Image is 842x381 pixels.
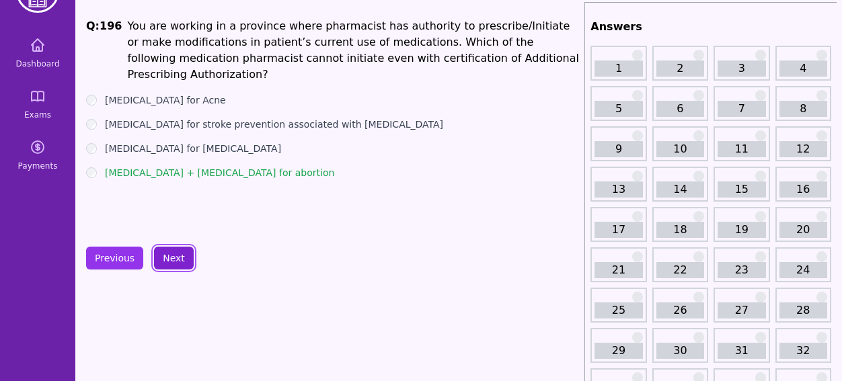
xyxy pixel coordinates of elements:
[127,18,579,83] li: You are working in a province where pharmacist has authority to prescribe/Initiate or make modifi...
[595,141,642,157] a: 9
[718,262,765,278] a: 23
[779,302,827,319] a: 28
[86,247,143,269] button: Previous
[105,166,334,179] label: [MEDICAL_DATA] + [MEDICAL_DATA] for abortion
[595,222,642,238] a: 17
[18,161,58,171] span: Payments
[779,343,827,359] a: 32
[779,222,827,238] a: 20
[779,101,827,117] a: 8
[656,181,704,198] a: 14
[154,247,194,269] button: Next
[779,141,827,157] a: 12
[656,101,704,117] a: 6
[779,262,827,278] a: 24
[779,60,827,77] a: 4
[590,19,831,35] h2: Answers
[718,343,765,359] a: 31
[718,60,765,77] a: 3
[656,343,704,359] a: 30
[105,142,281,155] label: [MEDICAL_DATA] for [MEDICAL_DATA]
[718,181,765,198] a: 15
[105,118,443,131] label: [MEDICAL_DATA] for stroke prevention associated with [MEDICAL_DATA]
[718,302,765,319] a: 27
[656,60,704,77] a: 2
[718,222,765,238] a: 19
[595,60,642,77] a: 1
[656,302,704,319] a: 26
[595,343,642,359] a: 29
[5,131,70,179] a: Payments
[595,262,642,278] a: 21
[656,222,704,238] a: 18
[595,101,642,117] a: 5
[595,302,642,319] a: 25
[86,18,122,83] h1: Q: 196
[15,58,59,69] span: Dashboard
[779,181,827,198] a: 16
[595,181,642,198] a: 13
[656,141,704,157] a: 10
[718,141,765,157] a: 11
[105,93,226,107] label: [MEDICAL_DATA] for Acne
[656,262,704,278] a: 22
[24,110,51,120] span: Exams
[718,101,765,117] a: 7
[5,29,70,77] a: Dashboard
[5,80,70,128] a: Exams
